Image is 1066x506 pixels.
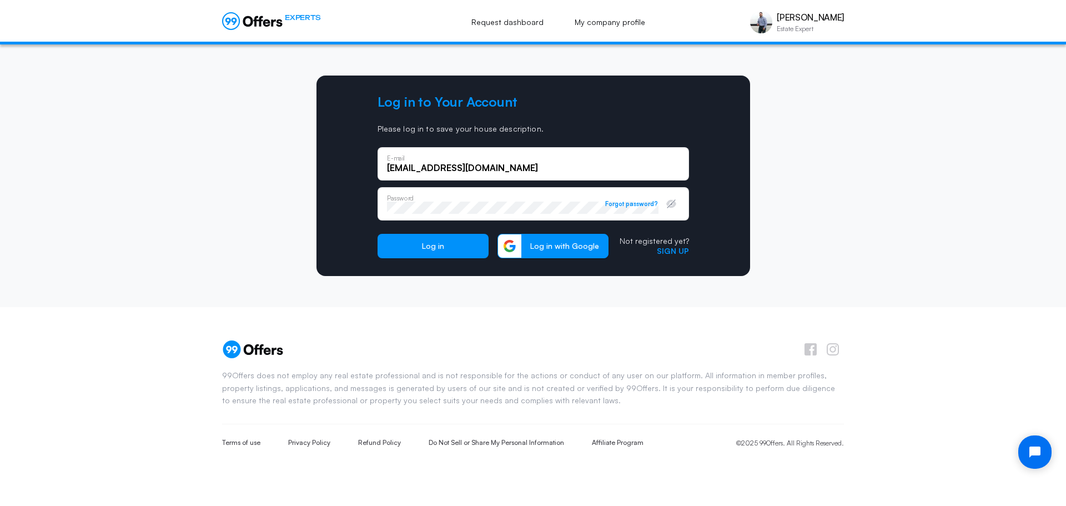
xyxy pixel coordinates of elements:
[378,124,689,134] p: Please log in to save your house description.
[750,11,772,33] img: Fernando Hernandez
[605,200,658,208] button: Forgot password?
[736,438,844,448] p: ©2025 99Offers. All Rights Reserved.
[429,438,564,448] a: Do Not Sell or Share My Personal Information
[288,438,330,448] a: Privacy Policy
[358,438,401,448] a: Refund Policy
[222,369,844,407] p: 99Offers does not employ any real estate professional and is not responsible for the actions or c...
[777,26,844,32] p: Estate Expert
[378,234,489,258] button: Log in
[387,155,404,161] p: E-mail
[592,438,643,448] a: Affiliate Program
[777,12,844,23] p: [PERSON_NAME]
[222,12,320,30] a: EXPERTS
[497,234,609,258] button: Log in with Google
[387,195,414,201] p: Password
[378,93,689,111] h2: Log in to Your Account
[459,10,556,34] a: Request dashboard
[285,12,320,23] span: EXPERTS
[1,489,2,490] img: ct
[222,438,260,448] a: Terms of use
[620,236,689,246] p: Not registered yet?
[1009,426,1061,478] iframe: Tidio Chat
[521,241,608,251] span: Log in with Google
[562,10,657,34] a: My company profile
[657,246,689,255] a: Sign up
